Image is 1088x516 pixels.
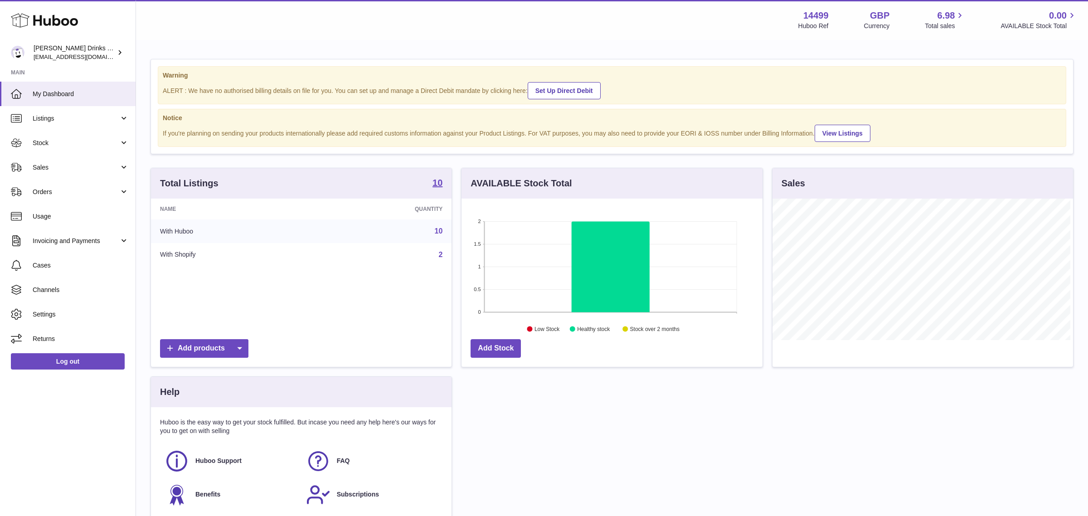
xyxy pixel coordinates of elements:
span: Benefits [195,490,220,499]
th: Quantity [313,199,452,219]
span: Orders [33,188,119,196]
div: [PERSON_NAME] Drinks LTD (t/a Zooz) [34,44,115,61]
a: Add products [160,339,248,358]
img: internalAdmin-14499@internal.huboo.com [11,46,24,59]
text: 0.5 [474,287,481,292]
strong: Warning [163,71,1061,80]
span: Returns [33,335,129,343]
text: 1 [478,264,481,269]
a: View Listings [815,125,870,142]
span: Usage [33,212,129,221]
text: Stock over 2 months [630,326,680,332]
span: [EMAIL_ADDRESS][DOMAIN_NAME] [34,53,133,60]
div: Huboo Ref [798,22,829,30]
span: Sales [33,163,119,172]
a: Subscriptions [306,482,438,507]
h3: Total Listings [160,177,219,190]
div: Currency [864,22,890,30]
div: If you're planning on sending your products internationally please add required customs informati... [163,123,1061,142]
span: 6.98 [937,10,955,22]
strong: GBP [870,10,889,22]
h3: AVAILABLE Stock Total [471,177,572,190]
div: ALERT : We have no authorised billing details on file for you. You can set up and manage a Direct... [163,81,1061,99]
strong: Notice [163,114,1061,122]
span: Channels [33,286,129,294]
span: Cases [33,261,129,270]
span: Settings [33,310,129,319]
text: Healthy stock [578,326,611,332]
a: Log out [11,353,125,370]
a: Add Stock [471,339,521,358]
span: Subscriptions [337,490,379,499]
a: Benefits [165,482,297,507]
span: 0.00 [1049,10,1067,22]
span: FAQ [337,457,350,465]
span: Stock [33,139,119,147]
strong: 10 [432,178,442,187]
a: 0.00 AVAILABLE Stock Total [1001,10,1077,30]
a: 10 [432,178,442,189]
td: With Huboo [151,219,313,243]
span: My Dashboard [33,90,129,98]
a: 6.98 Total sales [925,10,965,30]
strong: 14499 [803,10,829,22]
span: Invoicing and Payments [33,237,119,245]
span: Huboo Support [195,457,242,465]
h3: Sales [782,177,805,190]
text: 2 [478,219,481,224]
a: Huboo Support [165,449,297,473]
a: 10 [435,227,443,235]
text: 1.5 [474,241,481,247]
span: Listings [33,114,119,123]
td: With Shopify [151,243,313,267]
span: AVAILABLE Stock Total [1001,22,1077,30]
th: Name [151,199,313,219]
a: 2 [438,251,442,258]
h3: Help [160,386,180,398]
a: Set Up Direct Debit [528,82,601,99]
p: Huboo is the easy way to get your stock fulfilled. But incase you need any help here's our ways f... [160,418,442,435]
a: FAQ [306,449,438,473]
text: Low Stock [534,326,560,332]
text: 0 [478,309,481,315]
span: Total sales [925,22,965,30]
